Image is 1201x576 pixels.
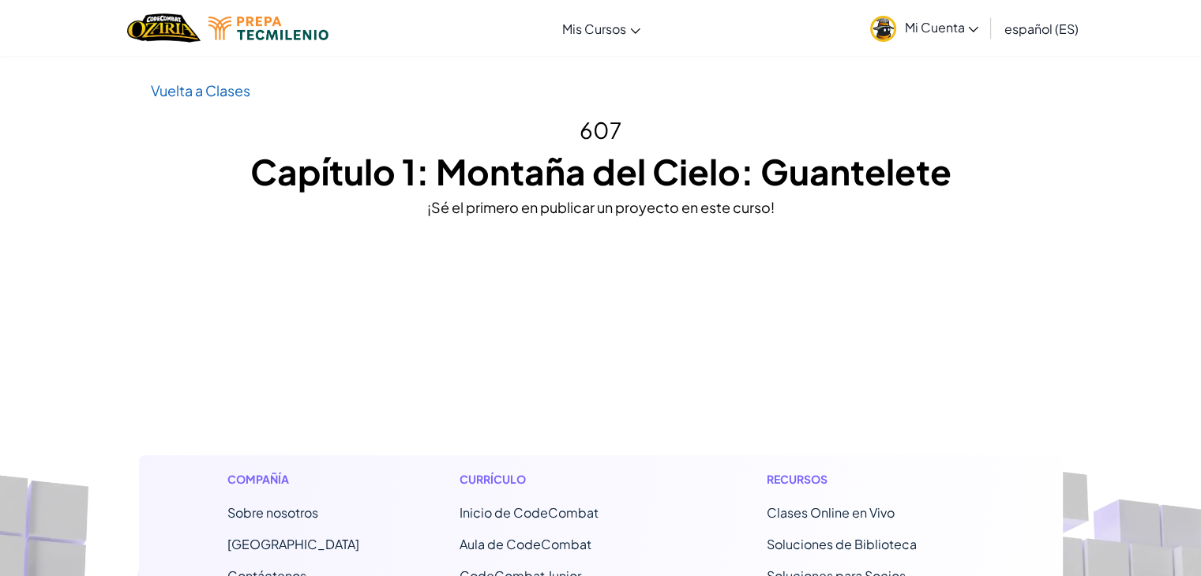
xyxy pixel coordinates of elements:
[767,536,917,552] a: Soluciones de Biblioteca
[127,12,201,44] a: Ozaria by CodeCombat logo
[1004,21,1078,37] span: español (ES)
[460,471,667,488] h1: Currículo
[151,147,1051,196] h1: Capítulo 1: Montaña del Cielo: Guantelete
[862,3,986,53] a: Mi Cuenta
[151,114,1051,147] h2: 607
[227,536,359,552] a: [GEOGRAPHIC_DATA]
[996,7,1086,50] a: español (ES)
[127,12,201,44] img: Home
[767,504,895,521] a: Clases Online en Vivo
[151,196,1051,219] div: ¡Sé el primero en publicar un proyecto en este curso!
[208,17,328,40] img: Tecmilenio logo
[460,504,599,521] span: Inicio de CodeCombat
[227,471,359,488] h1: Compañía
[227,504,318,521] a: Sobre nosotros
[870,16,896,42] img: avatar
[554,7,648,50] a: Mis Cursos
[460,536,591,552] a: Aula de CodeCombat
[904,19,978,36] span: Mi Cuenta
[767,471,974,488] h1: Recursos
[151,81,250,99] a: Vuelta a Clases
[562,21,626,37] span: Mis Cursos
